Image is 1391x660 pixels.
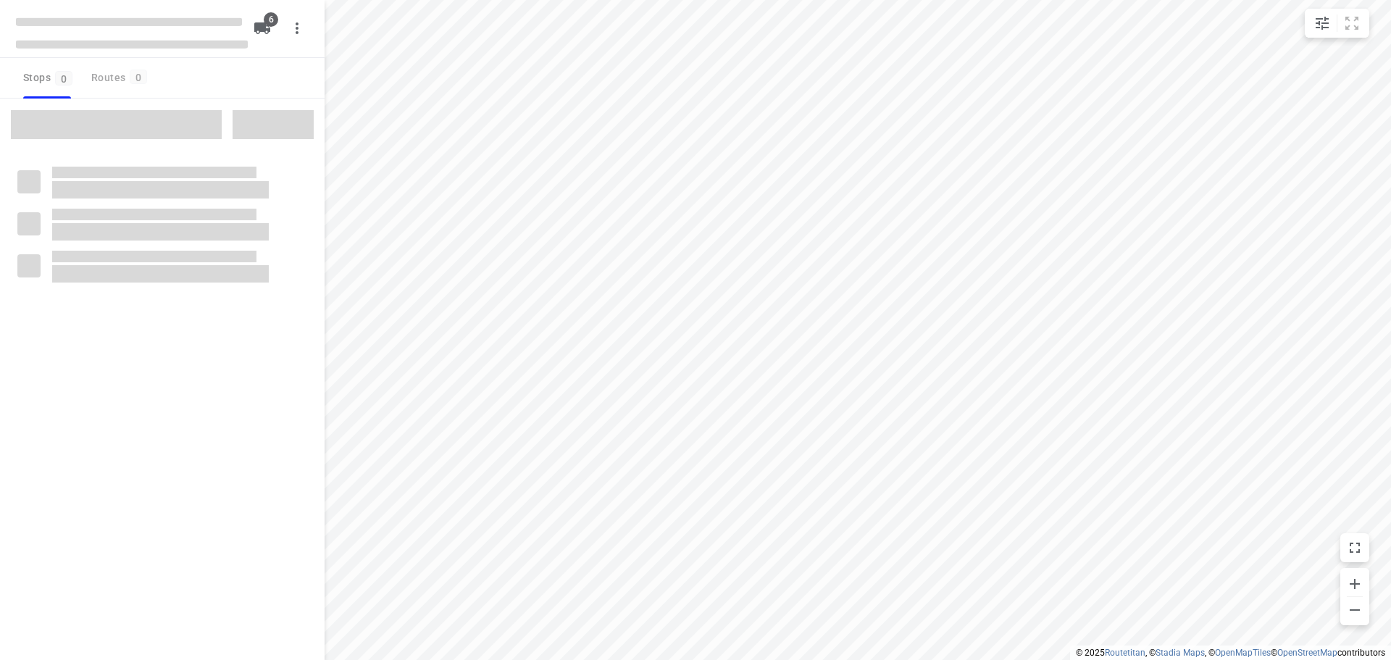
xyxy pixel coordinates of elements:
[1156,648,1205,658] a: Stadia Maps
[1305,9,1369,38] div: small contained button group
[1277,648,1337,658] a: OpenStreetMap
[1076,648,1385,658] li: © 2025 , © , © © contributors
[1215,648,1271,658] a: OpenMapTiles
[1105,648,1145,658] a: Routetitan
[1308,9,1337,38] button: Map settings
